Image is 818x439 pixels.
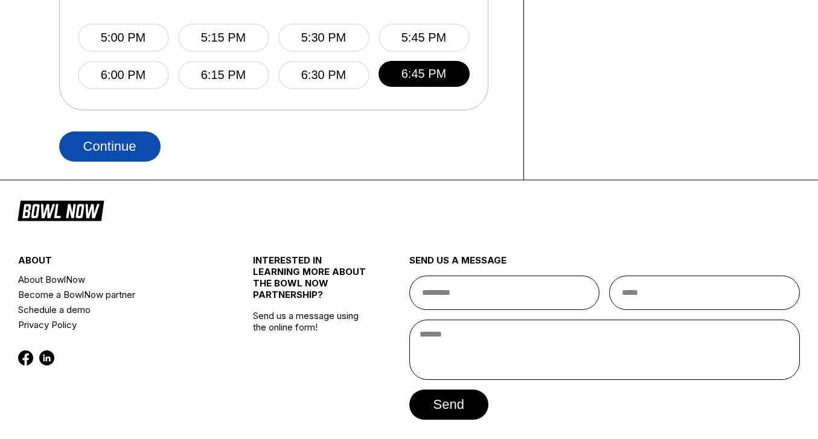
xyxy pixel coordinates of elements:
[18,287,214,302] a: Become a BowlNow partner
[379,61,470,87] button: 6:45 PM
[278,24,369,52] button: 5:30 PM
[379,24,470,52] button: 5:45 PM
[18,254,214,272] div: about
[18,272,214,287] a: About BowlNow
[178,61,269,89] button: 6:15 PM
[78,61,169,89] button: 6:00 PM
[253,254,370,310] div: INTERESTED IN LEARNING MORE ABOUT THE BOWL NOW PARTNERSHIP?
[18,302,214,317] a: Schedule a demo
[18,317,214,332] a: Privacy Policy
[78,24,169,52] button: 5:00 PM
[409,254,800,276] div: send us a message
[409,390,488,420] button: send
[59,131,161,162] button: Continue
[178,24,269,52] button: 5:15 PM
[278,61,369,89] button: 6:30 PM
